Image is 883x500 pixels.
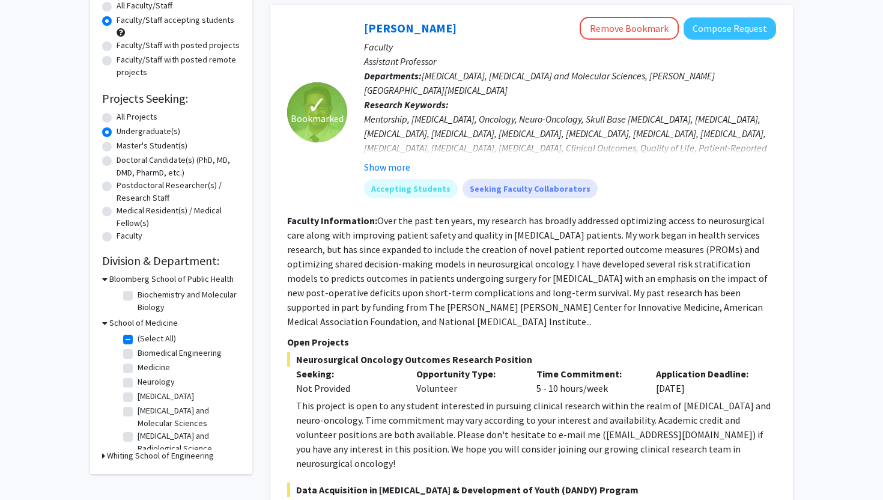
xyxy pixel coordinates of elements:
[364,54,776,69] p: Assistant Professor
[287,215,377,227] b: Faculty Information:
[364,40,776,54] p: Faculty
[138,430,237,455] label: [MEDICAL_DATA] and Radiological Science
[307,99,327,111] span: ✓
[138,288,237,314] label: Biochemistry and Molecular Biology
[287,215,768,328] fg-read-more: Over the past ten years, my research has broadly addressed optimizing access to neurosurgical car...
[287,352,776,367] span: Neurosurgical Oncology Outcomes Research Position
[138,390,194,403] label: [MEDICAL_DATA]
[364,70,422,82] b: Departments:
[117,111,157,123] label: All Projects
[102,91,240,106] h2: Projects Seeking:
[138,376,175,388] label: Neurology
[684,17,776,40] button: Compose Request to Raj Mukherjee
[416,367,518,381] p: Opportunity Type:
[117,53,240,79] label: Faculty/Staff with posted remote projects
[138,332,176,345] label: (Select All)
[296,381,398,395] div: Not Provided
[580,17,679,40] button: Remove Bookmark
[291,111,344,126] span: Bookmarked
[287,335,776,349] p: Open Projects
[287,483,776,497] span: Data Acquisition in [MEDICAL_DATA] & Development of Youth (DANDY) Program
[536,367,639,381] p: Time Commitment:
[138,361,170,374] label: Medicine
[463,179,598,198] mat-chip: Seeking Faculty Collaborators
[117,154,240,179] label: Doctoral Candidate(s) (PhD, MD, DMD, PharmD, etc.)
[364,70,715,96] span: [MEDICAL_DATA], [MEDICAL_DATA] and Molecular Sciences, [PERSON_NAME][GEOGRAPHIC_DATA][MEDICAL_DATA]
[364,160,410,174] button: Show more
[117,139,187,152] label: Master's Student(s)
[117,230,142,242] label: Faculty
[296,398,776,471] div: This project is open to any student interested in pursuing clinical research within the realm of ...
[138,347,222,359] label: Biomedical Engineering
[407,367,527,395] div: Volunteer
[364,179,458,198] mat-chip: Accepting Students
[109,273,234,285] h3: Bloomberg School of Public Health
[117,204,240,230] label: Medical Resident(s) / Medical Fellow(s)
[117,179,240,204] label: Postdoctoral Researcher(s) / Research Staff
[109,317,178,329] h3: School of Medicine
[364,20,457,35] a: [PERSON_NAME]
[117,39,240,52] label: Faculty/Staff with posted projects
[107,450,214,462] h3: Whiting School of Engineering
[138,404,237,430] label: [MEDICAL_DATA] and Molecular Sciences
[296,367,398,381] p: Seeking:
[364,99,449,111] b: Research Keywords:
[117,125,180,138] label: Undergraduate(s)
[117,14,234,26] label: Faculty/Staff accepting students
[9,446,51,491] iframe: Chat
[656,367,758,381] p: Application Deadline:
[102,254,240,268] h2: Division & Department:
[527,367,648,395] div: 5 - 10 hours/week
[647,367,767,395] div: [DATE]
[364,112,776,198] div: Mentorship, [MEDICAL_DATA], Oncology, Neuro-Oncology, Skull Base [MEDICAL_DATA], [MEDICAL_DATA], ...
